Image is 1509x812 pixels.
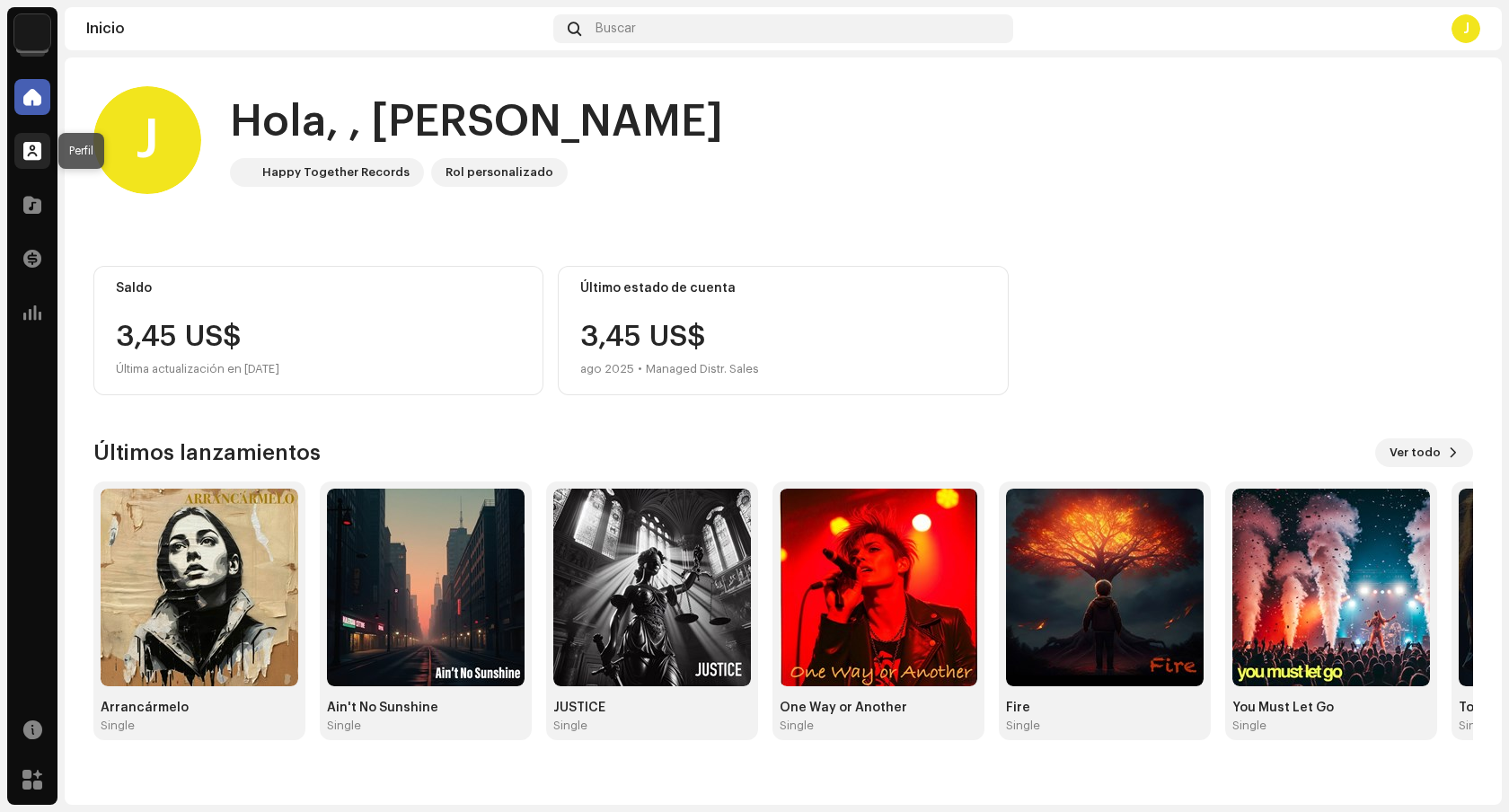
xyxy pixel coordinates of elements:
[327,701,525,715] div: Ain't No Sunshine
[1375,438,1473,467] button: Ver todo
[230,93,723,151] div: Hola, , [PERSON_NAME]
[780,489,977,686] img: d2944416-1ad1-4486-a1d9-bed1a497018e
[1006,701,1204,715] div: Fire
[1006,719,1040,733] div: Single
[553,701,751,715] div: JUSTICE
[1006,489,1204,686] img: 765c6f74-bf23-4f84-b796-552c75500136
[1232,719,1266,733] div: Single
[1232,489,1430,686] img: e60300ad-1006-4013-9543-8cff9d46b729
[86,22,546,36] div: Inicio
[1452,14,1480,43] div: J
[101,489,298,686] img: b06a0a28-0cda-44c0-afd7-d4f63bfa522b
[14,14,50,50] img: edd8793c-a1b1-4538-85bc-e24b6277bc1e
[262,162,410,183] div: Happy Together Records
[101,719,135,733] div: Single
[558,266,1008,395] re-o-card-value: Último estado de cuenta
[646,358,759,380] div: Managed Distr. Sales
[93,438,321,467] h3: Últimos lanzamientos
[93,86,201,194] div: J
[1459,719,1493,733] div: Single
[327,489,525,686] img: ff812249-4d01-444e-8ebb-f05285f87039
[596,22,636,36] span: Buscar
[780,701,977,715] div: One Way or Another
[1390,435,1441,471] span: Ver todo
[580,281,985,296] div: Último estado de cuenta
[101,701,298,715] div: Arrancármelo
[580,358,634,380] div: ago 2025
[638,358,642,380] div: •
[446,162,553,183] div: Rol personalizado
[553,719,587,733] div: Single
[553,489,751,686] img: 15bcb317-c186-440a-9930-13e5dc6471c1
[327,719,361,733] div: Single
[780,719,814,733] div: Single
[116,281,521,296] div: Saldo
[93,266,543,395] re-o-card-value: Saldo
[1232,701,1430,715] div: You Must Let Go
[234,162,255,183] img: edd8793c-a1b1-4538-85bc-e24b6277bc1e
[116,358,521,380] div: Última actualización en [DATE]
